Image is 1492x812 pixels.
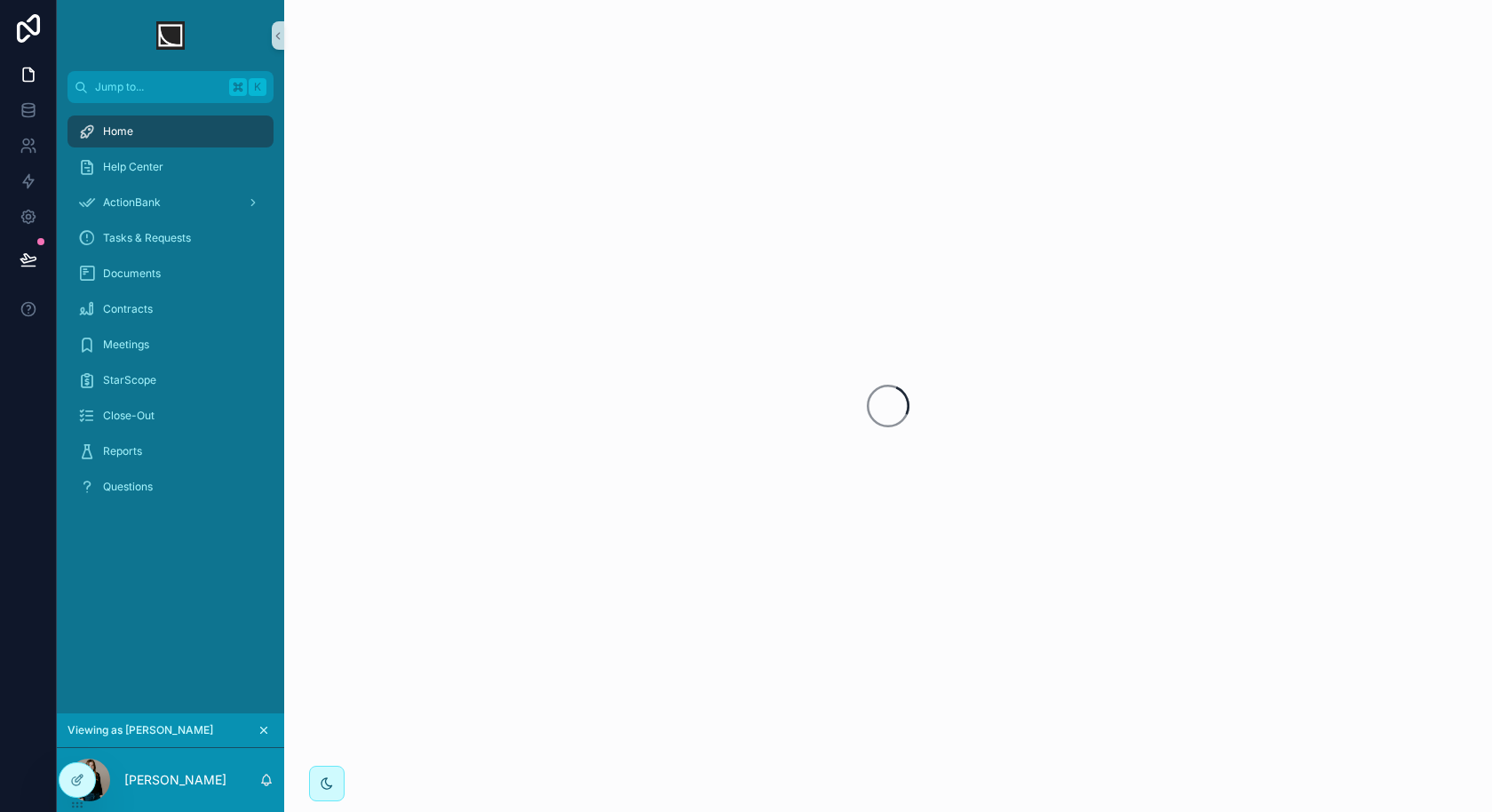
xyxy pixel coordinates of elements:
span: K [250,80,265,94]
span: Contracts [103,302,153,316]
div: scrollable content [57,103,284,526]
a: Help Center [67,151,274,183]
img: App logo [156,21,185,50]
a: Close-Out [67,400,274,432]
span: Reports [103,444,142,458]
span: Tasks & Requests [103,231,191,245]
button: Jump to...K [67,71,274,103]
span: Jump to... [95,80,222,94]
a: Contracts [67,293,274,325]
a: Home [67,115,274,147]
a: Documents [67,258,274,290]
span: Meetings [103,338,149,352]
a: Reports [67,435,274,467]
span: Close-Out [103,409,155,423]
span: StarScope [103,373,156,387]
p: [PERSON_NAME] [124,771,226,789]
a: ActionBank [67,187,274,219]
span: Viewing as [PERSON_NAME] [67,723,213,737]
a: StarScope [67,364,274,396]
a: Meetings [67,329,274,361]
span: Documents [103,267,161,281]
span: Home [103,124,133,139]
a: Questions [67,471,274,503]
span: ActionBank [103,195,161,210]
span: Questions [103,480,153,494]
span: Help Center [103,160,163,174]
a: Tasks & Requests [67,222,274,254]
